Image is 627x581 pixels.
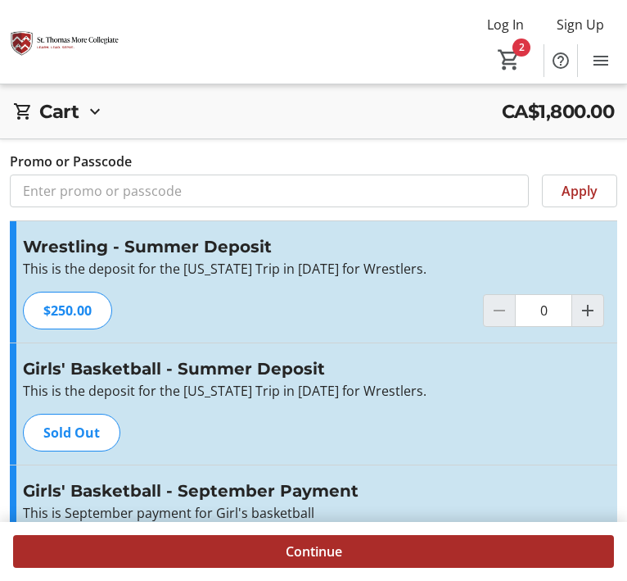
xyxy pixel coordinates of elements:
span: Continue [286,542,342,561]
p: This is the deposit for the [US_STATE] Trip in [DATE] for Wrestlers. [23,259,604,279]
h3: Wrestling - Summer Deposit [23,234,604,259]
p: This is the deposit for the [US_STATE] Trip in [DATE] for Wrestlers. [23,381,604,401]
h3: Girls' Basketball - September Payment [23,479,604,503]
span: Sign Up [557,15,604,34]
button: Help [544,44,577,77]
span: Apply [562,181,598,201]
button: Apply [542,175,617,207]
span: Log In [487,15,524,34]
button: Cart [494,45,524,75]
button: Menu [584,44,617,77]
span: CA$1,800.00 [502,98,615,125]
img: St. Thomas More Collegiate #1's Logo [10,11,119,73]
div: Sold Out [23,414,120,452]
h2: Cart [39,98,79,125]
p: This is September payment for Girl's basketball [23,503,604,523]
input: Enter promo or passcode [10,175,529,207]
h3: Girls' Basketball - Summer Deposit [23,356,604,381]
button: Sign Up [544,11,617,38]
button: Increment by one [572,295,603,326]
label: Promo or Passcode [10,152,132,171]
button: Log In [474,11,537,38]
input: Wrestling - Summer Deposit Quantity [515,294,572,327]
div: $250.00 [23,292,112,329]
button: Continue [13,535,614,568]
